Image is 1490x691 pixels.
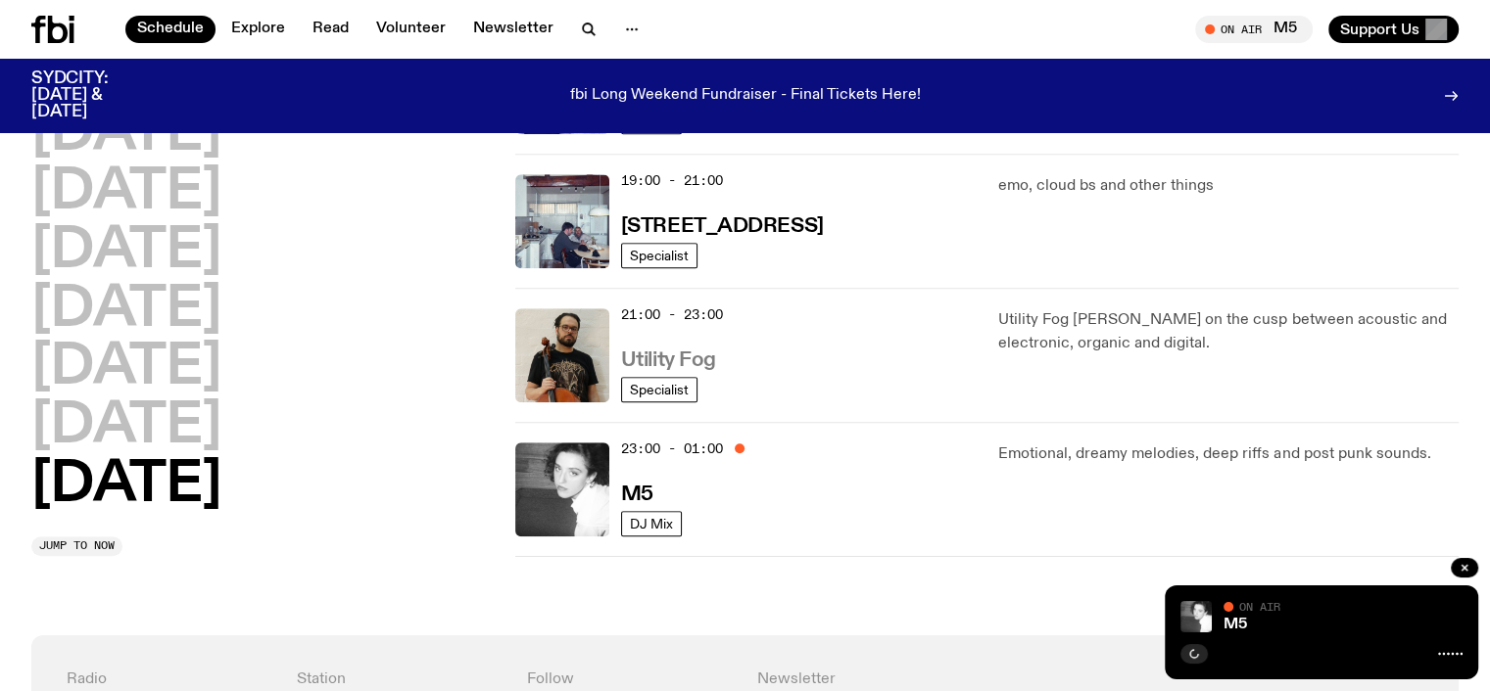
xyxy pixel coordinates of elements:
[621,481,653,505] a: M5
[621,171,723,190] span: 19:00 - 21:00
[621,212,824,237] a: [STREET_ADDRESS]
[31,399,221,454] button: [DATE]
[998,174,1459,198] p: emo, cloud bs and other things
[301,16,360,43] a: Read
[621,484,653,505] h3: M5
[1328,16,1459,43] button: Support Us
[461,16,565,43] a: Newsletter
[527,670,734,689] h4: Follow
[31,70,157,120] h3: SYDCITY: [DATE] & [DATE]
[1340,21,1419,38] span: Support Us
[621,511,682,536] a: DJ Mix
[219,16,297,43] a: Explore
[31,224,221,279] button: [DATE]
[515,442,609,536] img: A black and white photo of Lilly wearing a white blouse and looking up at the camera.
[630,249,689,263] span: Specialist
[1195,16,1313,43] button: On AirM5
[31,107,221,161] button: [DATE]
[31,536,122,556] button: Jump to now
[630,383,689,397] span: Specialist
[31,165,221,220] button: [DATE]
[1180,601,1212,632] img: A black and white photo of Lilly wearing a white blouse and looking up at the camera.
[515,174,609,268] img: Pat sits at a dining table with his profile facing the camera. Rhea sits to his left facing the c...
[621,377,697,402] a: Specialist
[621,439,723,458] span: 23:00 - 01:00
[998,442,1459,466] p: Emotional, dreamy melodies, deep riffs and post punk sounds.
[621,216,824,237] h3: [STREET_ADDRESS]
[31,342,221,396] button: [DATE]
[31,283,221,338] button: [DATE]
[515,308,609,402] img: Peter holds a cello, wearing a black graphic tee and glasses. He looks directly at the camera aga...
[31,458,221,513] button: [DATE]
[1224,617,1247,632] a: M5
[570,87,921,105] p: fbi Long Weekend Fundraiser - Final Tickets Here!
[621,305,723,324] span: 21:00 - 23:00
[1239,600,1280,613] span: On Air
[39,540,115,551] span: Jump to now
[621,346,716,371] a: Utility Fog
[364,16,457,43] a: Volunteer
[67,670,273,689] h4: Radio
[125,16,216,43] a: Schedule
[297,670,504,689] h4: Station
[621,350,716,371] h3: Utility Fog
[998,308,1459,355] p: Utility Fog [PERSON_NAME] on the cusp between acoustic and electronic, organic and digital.
[621,243,697,268] a: Specialist
[630,517,673,531] span: DJ Mix
[756,670,1193,689] h4: Newsletter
